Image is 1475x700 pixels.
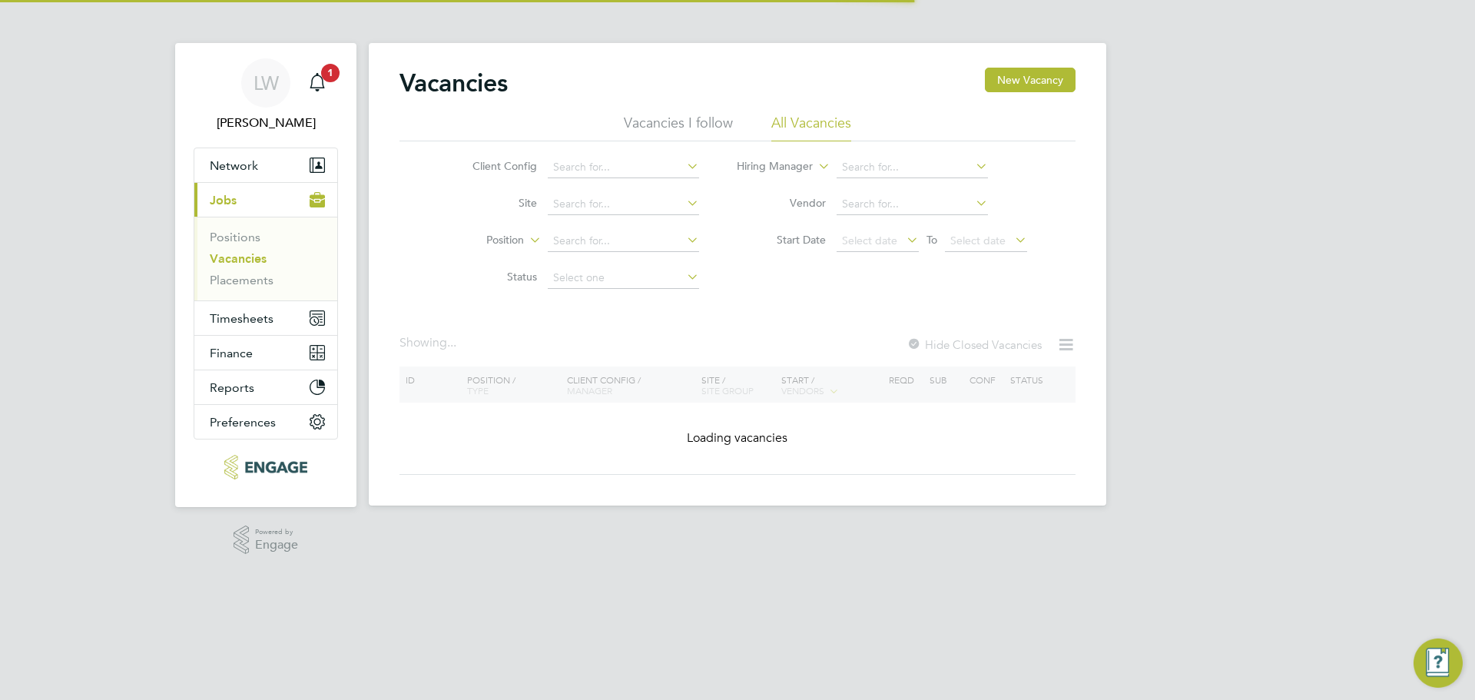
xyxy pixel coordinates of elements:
[1414,639,1463,688] button: Engage Resource Center
[194,148,337,182] button: Network
[548,231,699,252] input: Search for...
[842,234,897,247] span: Select date
[194,58,338,132] a: LW[PERSON_NAME]
[194,336,337,370] button: Finance
[194,114,338,132] span: Louis Warner
[210,415,276,430] span: Preferences
[224,455,307,479] img: xede-logo-retina.png
[837,157,988,178] input: Search for...
[194,301,337,335] button: Timesheets
[436,233,524,248] label: Position
[210,346,253,360] span: Finance
[449,159,537,173] label: Client Config
[548,157,699,178] input: Search for...
[907,337,1042,352] label: Hide Closed Vacancies
[548,267,699,289] input: Select one
[548,194,699,215] input: Search for...
[210,251,267,266] a: Vacancies
[210,158,258,173] span: Network
[724,159,813,174] label: Hiring Manager
[449,270,537,284] label: Status
[399,68,508,98] h2: Vacancies
[255,526,298,539] span: Powered by
[255,539,298,552] span: Engage
[210,230,260,244] a: Positions
[194,183,337,217] button: Jobs
[194,370,337,404] button: Reports
[210,380,254,395] span: Reports
[254,73,279,93] span: LW
[950,234,1006,247] span: Select date
[321,64,340,82] span: 1
[194,217,337,300] div: Jobs
[624,114,733,141] li: Vacancies I follow
[922,230,942,250] span: To
[210,311,273,326] span: Timesheets
[447,335,456,350] span: ...
[737,196,826,210] label: Vendor
[985,68,1076,92] button: New Vacancy
[175,43,356,507] nav: Main navigation
[399,335,459,351] div: Showing
[837,194,988,215] input: Search for...
[234,526,299,555] a: Powered byEngage
[194,405,337,439] button: Preferences
[771,114,851,141] li: All Vacancies
[210,193,237,207] span: Jobs
[210,273,273,287] a: Placements
[302,58,333,108] a: 1
[449,196,537,210] label: Site
[737,233,826,247] label: Start Date
[194,455,338,479] a: Go to home page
